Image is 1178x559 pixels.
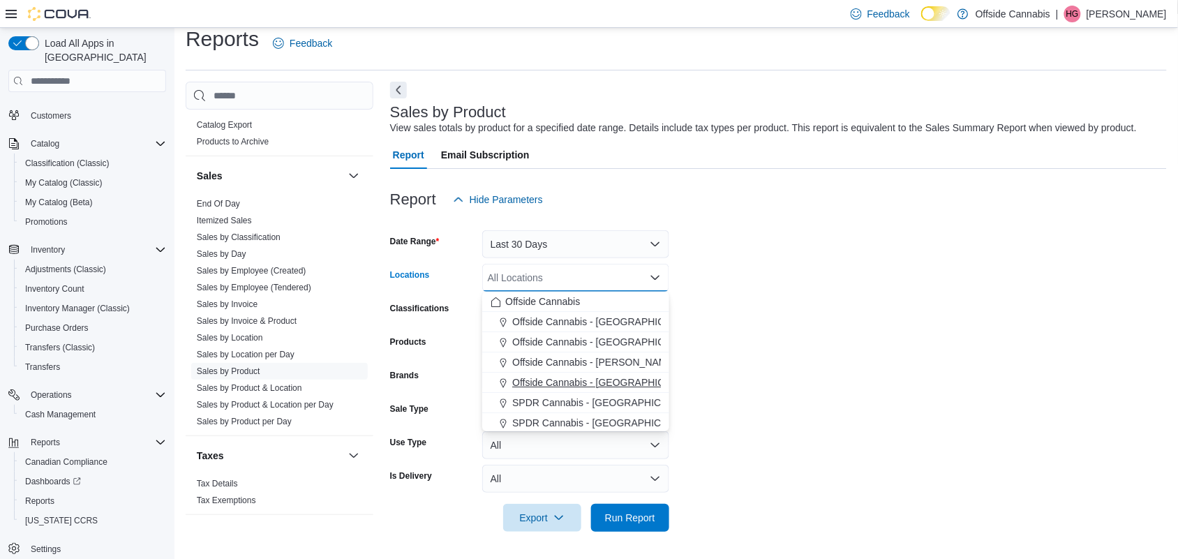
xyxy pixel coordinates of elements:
[28,7,91,21] img: Cova
[25,387,166,403] span: Operations
[1066,6,1079,22] span: HG
[197,198,240,209] span: End Of Day
[482,292,669,312] button: Offside Cannabis
[512,315,697,329] span: Offside Cannabis - [GEOGRAPHIC_DATA]
[20,155,115,172] a: Classification (Classic)
[20,300,166,317] span: Inventory Manager (Classic)
[186,117,373,156] div: Products
[390,82,407,98] button: Next
[25,107,77,124] a: Customers
[482,352,669,373] button: Offside Cannabis - [PERSON_NAME]
[20,473,166,490] span: Dashboards
[20,406,101,423] a: Cash Management
[482,413,669,433] button: SPDR Cannabis - [GEOGRAPHIC_DATA]
[650,272,661,283] button: Close list of options
[14,338,172,357] button: Transfers (Classic)
[20,359,66,375] a: Transfers
[197,199,240,209] a: End Of Day
[25,135,65,152] button: Catalog
[267,29,338,57] a: Feedback
[20,281,166,297] span: Inventory Count
[197,350,294,359] a: Sales by Location per Day
[197,282,311,293] span: Sales by Employee (Tendered)
[482,230,669,258] button: Last 30 Days
[591,504,669,532] button: Run Report
[186,475,373,514] div: Taxes
[20,512,103,529] a: [US_STATE] CCRS
[441,141,530,169] span: Email Subscription
[390,403,428,415] label: Sale Type
[345,447,362,464] button: Taxes
[25,135,166,152] span: Catalog
[3,134,172,154] button: Catalog
[20,320,166,336] span: Purchase Orders
[512,355,676,369] span: Offside Cannabis - [PERSON_NAME]
[20,194,98,211] a: My Catalog (Beta)
[482,393,669,413] button: SPDR Cannabis - [GEOGRAPHIC_DATA] 58th
[25,264,106,275] span: Adjustments (Classic)
[14,299,172,318] button: Inventory Manager (Classic)
[25,456,107,468] span: Canadian Compliance
[20,454,166,470] span: Canadian Compliance
[390,121,1137,135] div: View sales totals by product for a specified date range. Details include tax types per product. T...
[197,479,238,489] a: Tax Details
[3,433,172,452] button: Reports
[31,244,65,255] span: Inventory
[390,437,426,448] label: Use Type
[390,104,506,121] h3: Sales by Product
[25,303,130,314] span: Inventory Manager (Classic)
[197,299,258,310] span: Sales by Invoice
[197,366,260,376] a: Sales by Product
[25,434,66,451] button: Reports
[197,495,256,505] a: Tax Exemptions
[20,454,113,470] a: Canadian Compliance
[20,493,60,509] a: Reports
[20,339,100,356] a: Transfers (Classic)
[25,362,60,373] span: Transfers
[20,493,166,509] span: Reports
[14,318,172,338] button: Purchase Orders
[14,193,172,212] button: My Catalog (Beta)
[20,300,135,317] a: Inventory Manager (Classic)
[390,370,419,381] label: Brands
[512,335,697,349] span: Offside Cannabis - [GEOGRAPHIC_DATA]
[20,473,87,490] a: Dashboards
[186,25,259,53] h1: Reports
[976,6,1050,22] p: Offside Cannabis
[390,303,449,314] label: Classifications
[197,478,238,489] span: Tax Details
[197,366,260,377] span: Sales by Product
[14,491,172,511] button: Reports
[25,434,166,451] span: Reports
[31,138,59,149] span: Catalog
[14,260,172,279] button: Adjustments (Classic)
[31,110,71,121] span: Customers
[197,136,269,147] span: Products to Archive
[197,299,258,309] a: Sales by Invoice
[482,332,669,352] button: Offside Cannabis - [GEOGRAPHIC_DATA]
[470,193,543,207] span: Hide Parameters
[3,539,172,559] button: Settings
[14,212,172,232] button: Promotions
[20,261,166,278] span: Adjustments (Classic)
[25,241,70,258] button: Inventory
[512,416,694,430] span: SPDR Cannabis - [GEOGRAPHIC_DATA]
[197,137,269,147] a: Products to Archive
[25,342,95,353] span: Transfers (Classic)
[14,357,172,377] button: Transfers
[14,405,172,424] button: Cash Management
[20,339,166,356] span: Transfers (Classic)
[25,387,77,403] button: Operations
[14,173,172,193] button: My Catalog (Classic)
[197,383,302,393] a: Sales by Product & Location
[31,389,72,401] span: Operations
[197,495,256,506] span: Tax Exemptions
[1056,6,1059,22] p: |
[1064,6,1081,22] div: Holly Garel
[197,119,252,131] span: Catalog Export
[3,105,172,125] button: Customers
[290,36,332,50] span: Feedback
[20,214,166,230] span: Promotions
[14,452,172,472] button: Canadian Compliance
